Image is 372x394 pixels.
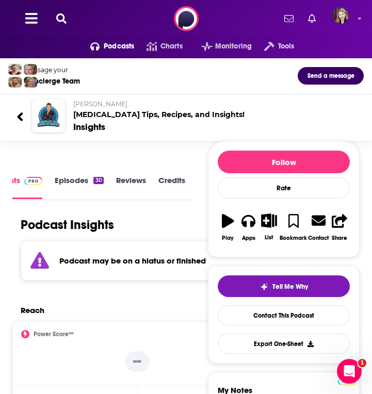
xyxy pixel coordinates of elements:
[329,207,350,248] button: Share
[34,331,74,338] h2: Power Score™
[125,351,150,372] p: --
[358,359,366,367] span: 1
[73,100,355,119] h2: [MEDICAL_DATA] Tips, Recipes, and Insights!
[265,234,273,241] div: List
[222,235,234,241] div: Play
[304,10,320,27] a: Show notifications dropdown
[93,177,103,184] div: 30
[215,39,252,54] span: Monitoring
[12,241,262,281] section: Click to expand status details
[280,235,307,241] div: Bookmark
[73,121,105,133] div: Insights
[218,334,350,354] button: Export One-Sheet
[116,175,146,199] a: Reviews
[218,305,350,325] a: Contact This Podcast
[24,177,42,185] img: Podchaser Pro
[25,77,80,86] div: Concierge Team
[337,359,362,384] iframe: Intercom live chat
[24,77,37,88] img: Barbara Profile
[189,38,252,55] button: open menu
[280,10,298,27] a: Show notifications dropdown
[252,38,294,55] button: open menu
[332,7,349,24] span: Logged in as galaxygirl
[134,38,182,55] a: Charts
[78,38,135,55] button: open menu
[332,235,347,241] div: Share
[160,39,183,54] span: Charts
[298,67,364,85] button: Send a message
[218,177,350,199] div: Rate
[59,256,206,266] strong: Podcast may be on a hiatus or finished
[272,283,308,291] span: Tell Me Why
[260,283,268,291] img: tell me why sparkle
[332,7,349,24] img: User Profile
[279,207,308,248] button: Bookmark
[308,234,329,241] div: Contact
[238,207,259,248] button: Apps
[174,6,199,31] img: Podchaser - Follow, Share and Rate Podcasts
[278,39,295,54] span: Tools
[8,77,22,88] img: Jon Profile
[34,101,63,131] img: Candida Diet Tips, Recipes, and Insights!
[158,175,185,199] a: Credits
[104,39,134,54] span: Podcasts
[332,7,355,30] a: Logged in as galaxygirl
[55,175,103,199] a: Episodes30
[73,100,127,108] span: [PERSON_NAME]
[8,64,22,75] img: Sydney Profile
[308,207,329,248] a: Contact
[259,207,280,247] button: List
[218,151,350,173] button: Follow
[218,207,238,248] button: Play
[21,305,44,315] h2: Reach
[25,66,80,74] div: Message your
[218,275,350,297] button: tell me why sparkleTell Me Why
[21,217,114,233] h1: Podcast Insights
[24,64,37,75] img: Jules Profile
[242,235,255,241] div: Apps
